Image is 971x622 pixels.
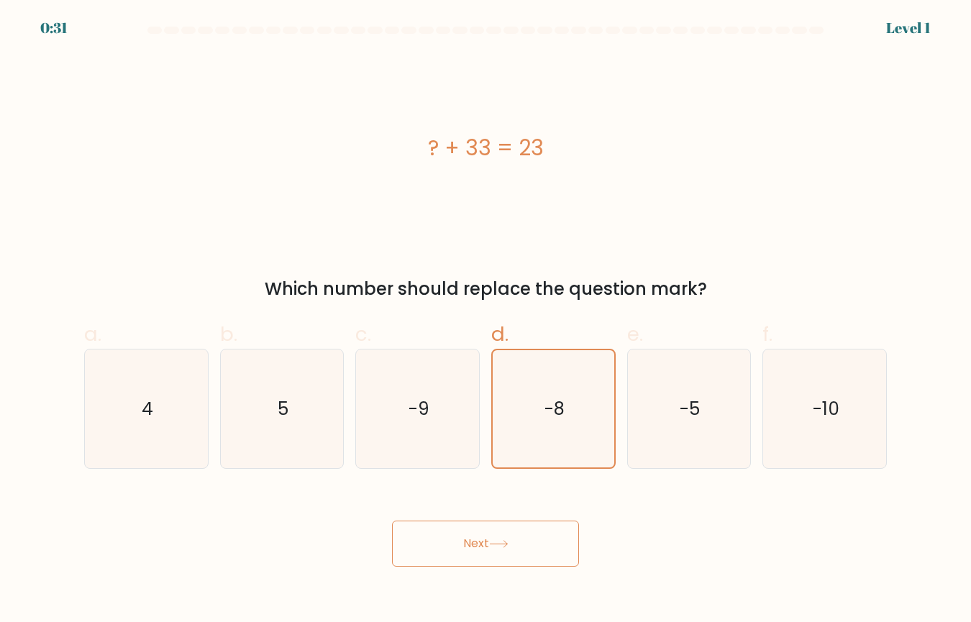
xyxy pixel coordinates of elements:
text: 5 [278,396,288,421]
button: Next [392,521,579,567]
text: -8 [544,396,565,421]
span: d. [491,320,509,348]
span: f. [762,320,772,348]
text: -10 [813,396,839,421]
text: -5 [680,396,701,421]
div: ? + 33 = 23 [84,132,887,164]
span: b. [220,320,237,348]
div: 0:31 [40,17,68,39]
div: Which number should replace the question mark? [93,276,878,302]
span: a. [84,320,101,348]
span: c. [355,320,371,348]
span: e. [627,320,643,348]
text: -9 [409,396,429,421]
text: 4 [142,396,153,421]
div: Level 1 [886,17,931,39]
